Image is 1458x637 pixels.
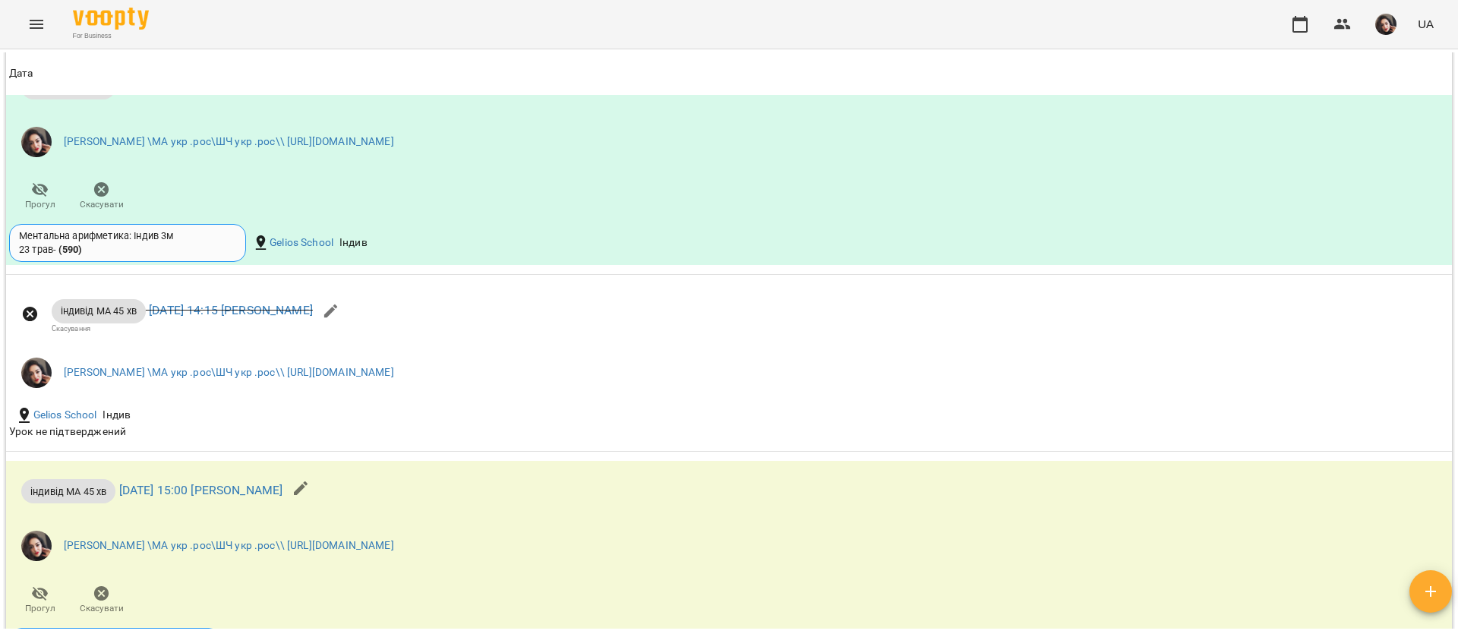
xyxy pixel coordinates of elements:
button: Menu [18,6,55,43]
a: Gelios School [270,235,333,251]
img: 415cf204168fa55e927162f296ff3726.jpg [21,127,52,157]
span: For Business [73,31,149,41]
span: індивід МА 45 хв [21,484,115,499]
a: [PERSON_NAME] \МА укр .рос\ШЧ укр .рос\\ [URL][DOMAIN_NAME] [64,365,394,380]
div: Урок не підтверджений [9,424,967,440]
button: Скасувати [71,579,132,622]
button: Прогул [9,175,71,218]
img: 415cf204168fa55e927162f296ff3726.jpg [1375,14,1396,35]
a: [PERSON_NAME] \МА укр .рос\ШЧ укр .рос\\ [URL][DOMAIN_NAME] [64,134,394,150]
span: Прогул [25,198,55,211]
img: 415cf204168fa55e927162f296ff3726.jpg [21,358,52,388]
div: Індив [336,232,371,254]
div: Ментальна арифметика: Індив 3м23 трав- (590) [9,224,246,262]
button: Скасувати [71,175,132,218]
div: Індив [99,405,134,426]
span: Дата [9,65,1449,83]
img: 415cf204168fa55e927162f296ff3726.jpg [21,531,52,561]
a: Gelios School [33,408,97,423]
span: Прогул [25,602,55,615]
img: Voopty Logo [73,8,149,30]
span: Скасувати [80,602,124,615]
div: Sort [9,65,33,83]
b: ( 590 ) [58,244,81,255]
span: UA [1418,16,1434,32]
button: Прогул [9,579,71,622]
div: Дата [9,65,33,83]
a: [DATE] 14:15 [PERSON_NAME] [149,303,313,317]
span: індивід МА 45 хв [52,304,146,318]
a: [DATE] 15:00 [PERSON_NAME] [119,483,283,497]
button: UA [1412,10,1440,38]
span: Скасувати [80,198,124,211]
div: Скасування [52,323,313,333]
div: Ментальна арифметика: Індив 3м [19,229,236,243]
a: [PERSON_NAME] \МА укр .рос\ШЧ укр .рос\\ [URL][DOMAIN_NAME] [64,538,394,553]
div: 23 трав - [19,243,81,257]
